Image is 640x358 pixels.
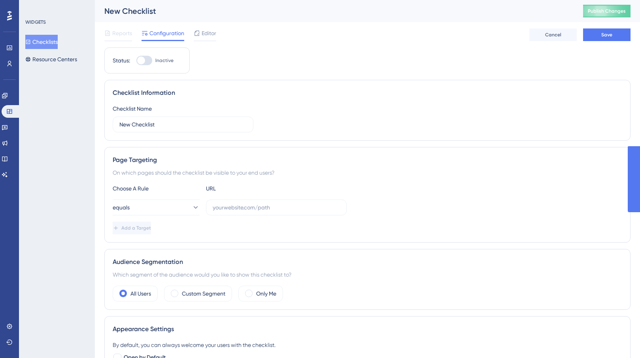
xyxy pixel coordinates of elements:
label: Custom Segment [182,289,225,298]
label: All Users [130,289,151,298]
button: Add a Target [113,222,151,234]
span: Reports [112,28,132,38]
div: Status: [113,56,130,65]
div: New Checklist [104,6,563,17]
button: Save [583,28,631,41]
div: URL [206,184,293,193]
div: Choose A Rule [113,184,200,193]
button: Publish Changes [583,5,631,17]
div: Page Targeting [113,155,622,165]
input: Type your Checklist name [119,120,247,129]
div: WIDGETS [25,19,46,25]
button: Checklists [25,35,58,49]
div: Appearance Settings [113,324,622,334]
span: Save [601,32,612,38]
div: Checklist Name [113,104,152,113]
div: Which segment of the audience would you like to show this checklist to? [113,270,622,279]
label: Only Me [256,289,276,298]
span: Cancel [545,32,561,38]
iframe: UserGuiding AI Assistant Launcher [607,327,631,350]
span: Editor [202,28,216,38]
button: Resource Centers [25,52,77,66]
div: Audience Segmentation [113,257,622,267]
span: Add a Target [121,225,151,231]
span: Publish Changes [588,8,626,14]
div: By default, you can always welcome your users with the checklist. [113,340,622,350]
span: equals [113,203,130,212]
span: Inactive [155,57,174,64]
div: Checklist Information [113,88,622,98]
input: yourwebsite.com/path [213,203,340,212]
button: equals [113,200,200,215]
div: On which pages should the checklist be visible to your end users? [113,168,622,177]
span: Configuration [149,28,184,38]
button: Cancel [529,28,577,41]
